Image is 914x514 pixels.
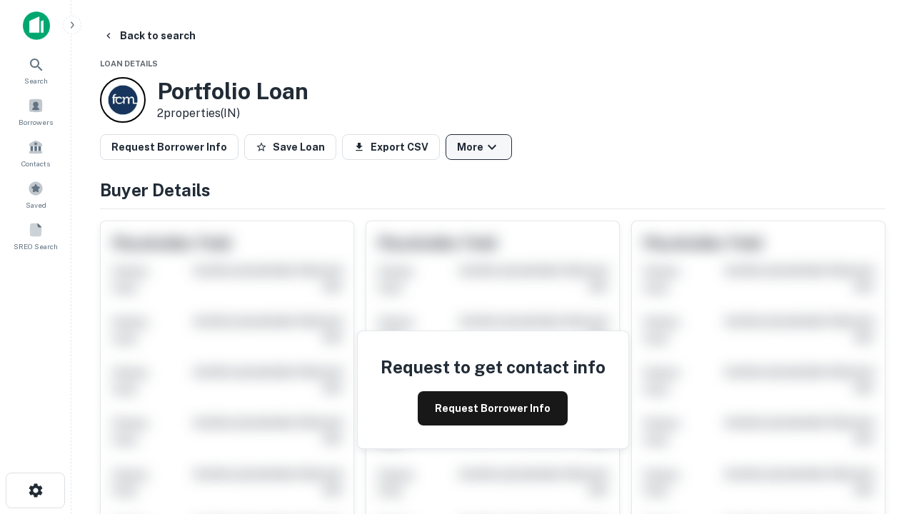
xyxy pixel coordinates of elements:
[19,116,53,128] span: Borrowers
[157,78,308,105] h3: Portfolio Loan
[100,134,238,160] button: Request Borrower Info
[418,391,568,425] button: Request Borrower Info
[100,177,885,203] h4: Buyer Details
[23,11,50,40] img: capitalize-icon.png
[14,241,58,252] span: SREO Search
[21,158,50,169] span: Contacts
[4,216,67,255] a: SREO Search
[843,354,914,423] iframe: Chat Widget
[4,133,67,172] a: Contacts
[157,105,308,122] p: 2 properties (IN)
[4,92,67,131] a: Borrowers
[446,134,512,160] button: More
[100,59,158,68] span: Loan Details
[342,134,440,160] button: Export CSV
[4,51,67,89] a: Search
[244,134,336,160] button: Save Loan
[4,175,67,213] a: Saved
[381,354,606,380] h4: Request to get contact info
[97,23,201,49] button: Back to search
[24,75,48,86] span: Search
[26,199,46,211] span: Saved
